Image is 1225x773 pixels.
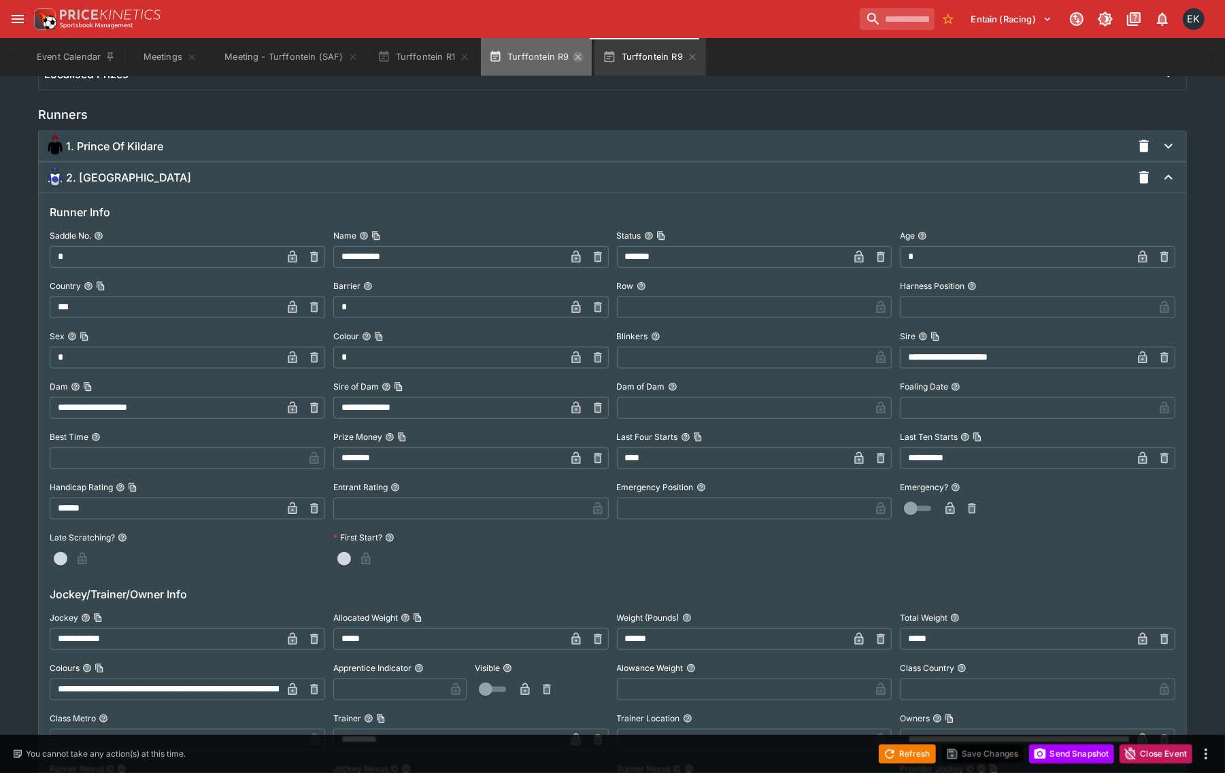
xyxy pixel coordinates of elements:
span: 2. [GEOGRAPHIC_DATA] [66,171,191,185]
button: Turffontein R9 [594,38,705,76]
img: prince-of-kildare_64x64.png [44,135,66,157]
button: Turffontein R1 [369,38,478,76]
button: SireCopy To Clipboard [918,332,928,341]
p: Dam [50,381,68,392]
button: First Start? [385,533,395,543]
button: Copy To Clipboard [413,613,422,623]
button: Last Four StartsCopy To Clipboard [681,432,690,442]
button: Handicap RatingCopy To Clipboard [116,483,125,492]
button: NameCopy To Clipboard [359,231,369,241]
button: Entrant Rating [390,483,400,492]
p: Prize Money [333,431,382,443]
button: Class Metro [99,714,108,723]
button: Best Time [91,432,101,442]
p: Blinkers [617,330,648,342]
h6: Runner Info [50,204,1175,220]
span: 1. Prince Of Kildare [66,139,163,154]
button: TrainerCopy To Clipboard [364,714,373,723]
button: more [1198,746,1214,762]
p: Age [900,230,915,241]
button: Barrier [363,281,373,291]
button: Alowance Weight [686,664,696,673]
p: Row [617,280,634,292]
button: Harness Position [967,281,977,291]
p: Apprentice Indicator [333,662,412,674]
p: Country [50,280,81,292]
p: Foaling Date [900,381,948,392]
button: Visible [503,664,512,673]
button: Copy To Clipboard [371,231,381,241]
p: Sire of Dam [333,381,379,392]
p: Harness Position [900,280,964,292]
p: Sex [50,330,65,342]
button: Class Country [957,664,967,673]
p: Visible [475,662,500,674]
p: Entrant Rating [333,481,388,493]
button: Foaling Date [951,382,960,392]
p: Trainer Location [617,712,680,724]
button: Copy To Clipboard [930,332,940,341]
button: Sire of DamCopy To Clipboard [382,382,391,392]
button: Last Ten StartsCopy To Clipboard [960,432,970,442]
button: CountryCopy To Clipboard [84,281,93,291]
button: Total Weight [950,613,960,623]
button: Emergency? [951,483,960,492]
button: Copy To Clipboard [945,714,954,723]
button: Late Scratching? [118,533,127,543]
button: Notifications [1150,7,1175,31]
h5: Runners [38,107,88,122]
p: Class Metro [50,712,96,724]
button: Weight (Pounds) [682,613,692,623]
button: Copy To Clipboard [80,332,89,341]
button: No Bookmarks [937,8,959,30]
button: Blinkers [651,332,660,341]
button: Close Event [1120,744,1192,763]
button: Copy To Clipboard [96,281,105,291]
button: Turffontein R9 [481,38,592,76]
p: You cannot take any action(s) at this time. [26,748,186,760]
p: Class Country [900,662,954,674]
p: Trainer [333,712,361,724]
button: Age [918,231,927,241]
button: Copy To Clipboard [693,432,703,442]
button: Row [637,281,646,291]
p: Allocated Weight [333,612,398,623]
button: Trainer Location [683,714,692,723]
button: Documentation [1122,7,1146,31]
button: Copy To Clipboard [656,231,666,241]
img: Sportsbook Management [60,22,133,29]
button: Select Tenant [963,8,1060,30]
input: search [860,8,935,30]
button: OwnersCopy To Clipboard [933,714,942,723]
button: Copy To Clipboard [83,382,93,392]
p: Handicap Rating [50,481,113,493]
p: Last Ten Starts [900,431,958,443]
p: Best Time [50,431,88,443]
button: Copy To Clipboard [973,432,982,442]
p: Colour [333,330,359,342]
button: DamCopy To Clipboard [71,382,80,392]
button: Saddle No. [94,231,103,241]
p: Total Weight [900,612,947,623]
p: First Start? [333,532,382,543]
button: Event Calendar [29,38,124,76]
img: rodeo-drive_64x64.png [44,167,66,188]
p: Last Four Starts [617,431,678,443]
p: Jockey [50,612,78,623]
p: Saddle No. [50,230,91,241]
button: Emily Kim [1179,4,1209,34]
button: Copy To Clipboard [397,432,407,442]
button: Dam of Dam [668,382,677,392]
p: Weight (Pounds) [617,612,679,623]
button: ColoursCopy To Clipboard [82,664,92,673]
p: Sire [900,330,916,342]
p: Alowance Weight [617,662,684,674]
button: Meeting - Turffontein (SAF) [216,38,366,76]
div: Emily Kim [1183,8,1205,30]
p: Emergency? [900,481,948,493]
img: PriceKinetics Logo [30,5,57,33]
button: Toggle light/dark mode [1093,7,1118,31]
button: Meetings [127,38,214,76]
button: open drawer [5,7,30,31]
p: Colours [50,662,80,674]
